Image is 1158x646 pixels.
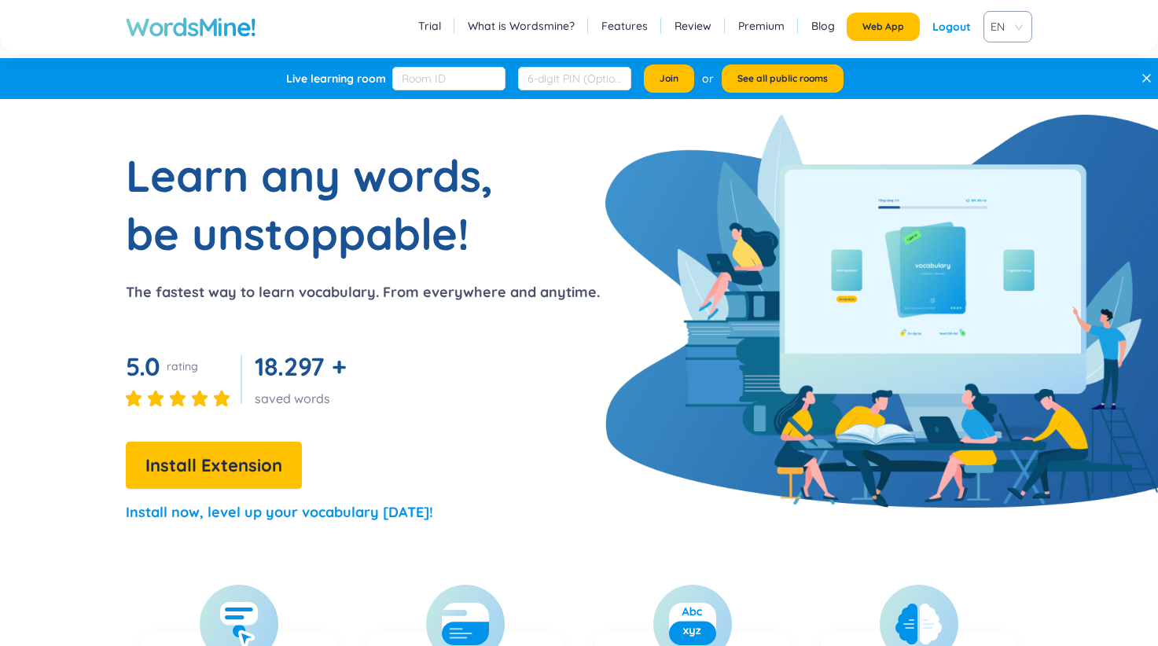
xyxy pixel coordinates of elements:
a: Features [601,18,648,34]
div: Live learning room [286,71,386,86]
a: Premium [738,18,785,34]
span: 5.0 [126,351,160,382]
div: Logout [932,13,971,41]
input: Room ID [392,67,505,90]
a: Install Extension [126,459,302,475]
span: 18.297 + [255,351,346,382]
h1: Learn any words, be unstoppable! [126,146,519,262]
a: Trial [418,18,441,34]
a: WordsMine! [126,11,256,42]
span: Web App [862,20,904,33]
div: or [702,70,714,87]
p: Install now, level up your vocabulary [DATE]! [126,501,433,523]
span: Join [660,72,678,85]
span: See all public rooms [737,72,828,85]
span: Install Extension [145,452,282,479]
button: Install Extension [126,442,302,489]
div: rating [167,358,198,374]
a: Review [675,18,711,34]
button: See all public rooms [722,64,844,93]
span: EN [991,15,1019,39]
button: Web App [847,13,920,41]
a: What is Wordsmine? [468,18,575,34]
div: saved words [255,390,352,407]
input: 6-digit PIN (Optional) [518,67,631,90]
button: Join [644,64,694,93]
p: The fastest way to learn vocabulary. From everywhere and anytime. [126,281,600,303]
a: Blog [811,18,835,34]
